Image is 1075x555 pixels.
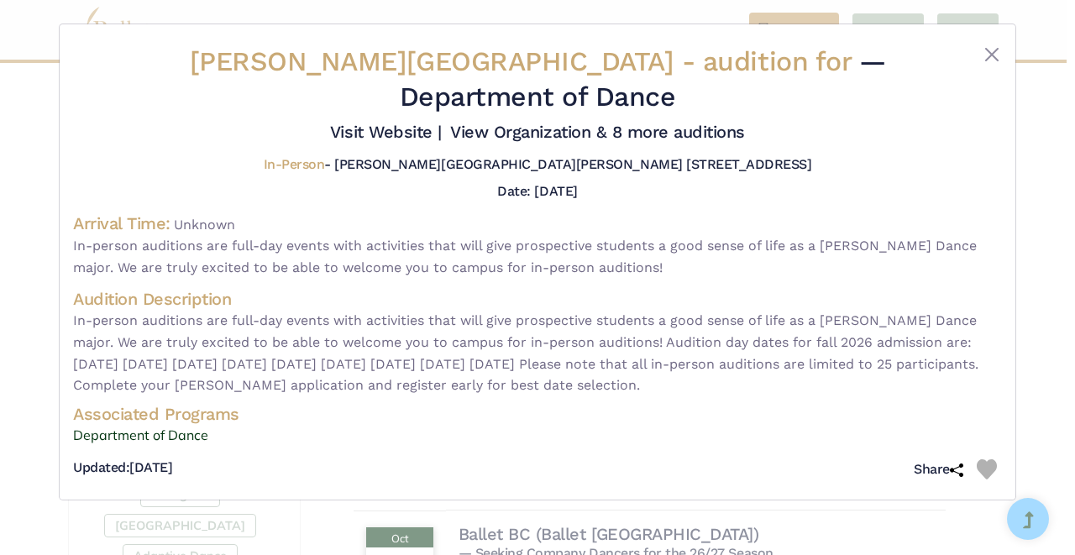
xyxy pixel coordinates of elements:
[914,461,963,479] h5: Share
[497,183,577,199] h5: Date: [DATE]
[73,425,1002,447] a: Department of Dance
[400,45,886,113] span: — Department of Dance
[330,122,442,142] a: Visit Website |
[73,459,129,475] span: Updated:
[450,122,745,142] a: View Organization & 8 more auditions
[703,45,851,77] span: audition for
[73,235,1002,278] span: In-person auditions are full-day events with activities that will give prospective students a goo...
[73,310,1002,395] span: In-person auditions are full-day events with activities that will give prospective students a goo...
[73,288,1002,310] h4: Audition Description
[190,45,859,77] span: [PERSON_NAME][GEOGRAPHIC_DATA] -
[264,156,812,174] h5: - [PERSON_NAME][GEOGRAPHIC_DATA][PERSON_NAME] [STREET_ADDRESS]
[73,459,172,477] h5: [DATE]
[174,217,235,233] span: Unknown
[264,156,325,172] span: In-Person
[982,45,1002,65] button: Close
[73,213,170,233] h4: Arrival Time:
[73,403,1002,425] h4: Associated Programs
